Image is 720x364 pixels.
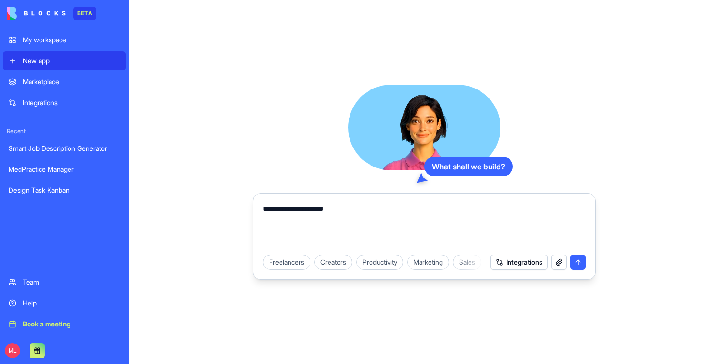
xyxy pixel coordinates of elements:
a: Integrations [3,93,126,112]
div: Marketing [407,255,449,270]
a: Marketplace [3,72,126,91]
a: New app [3,51,126,70]
img: logo [7,7,66,20]
div: Design Task Kanban [9,186,120,195]
div: BETA [73,7,96,20]
a: My workspace [3,30,126,49]
a: BETA [7,7,96,20]
div: Help [23,298,120,308]
span: Recent [3,128,126,135]
div: Marketplace [23,77,120,87]
a: MedPractice Manager [3,160,126,179]
div: MedPractice Manager [9,165,120,174]
span: ML [5,343,20,358]
div: Sales [453,255,481,270]
button: Integrations [490,255,548,270]
div: What shall we build? [424,157,513,176]
div: Productivity [356,255,403,270]
div: Team [23,277,120,287]
div: Integrations [23,98,120,108]
div: Smart Job Description Generator [9,144,120,153]
div: My workspace [23,35,120,45]
a: Help [3,294,126,313]
a: Team [3,273,126,292]
div: Creators [314,255,352,270]
a: Design Task Kanban [3,181,126,200]
a: Book a meeting [3,315,126,334]
div: Freelancers [263,255,310,270]
div: Book a meeting [23,319,120,329]
a: Smart Job Description Generator [3,139,126,158]
div: New app [23,56,120,66]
